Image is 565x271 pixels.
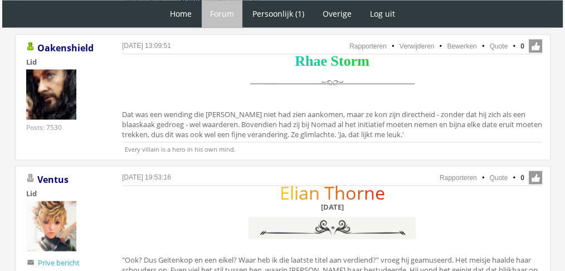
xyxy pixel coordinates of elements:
[122,41,171,49] a: [DATE] 13:09:51
[26,69,76,119] img: Oakenshield
[305,52,313,69] span: h
[26,188,104,198] div: Lid
[37,173,69,185] a: Ventus
[313,52,320,69] span: a
[447,42,476,50] a: Bewerken
[280,180,290,205] span: E
[246,71,418,96] img: scheidingslijn.png
[440,173,477,181] a: Rapporteren
[400,42,435,50] a: Verwijderen
[246,214,418,241] img: LK3TOVS.png
[320,52,327,69] span: e
[309,180,320,205] span: n
[295,52,305,69] span: R
[334,180,345,205] span: h
[331,52,339,69] span: S
[364,180,375,205] span: n
[122,56,542,142] div: Dat was een wending die [PERSON_NAME] niet had zien aankomen, maar ze kon zijn directheid - zonde...
[26,56,104,66] div: Lid
[26,201,76,251] img: Ventus
[520,172,524,182] span: 0
[37,41,94,54] a: Oakenshield
[490,173,508,181] a: Quote
[357,180,364,205] span: r
[351,52,358,69] span: r
[324,180,334,205] span: T
[345,180,357,205] span: o
[122,142,542,153] p: Every villain is a hero in his own mind.
[38,257,80,267] a: Prive bericht
[26,42,35,51] img: Gebruiker is online
[349,42,387,50] a: Rapporteren
[122,173,171,181] a: [DATE] 19:53:16
[529,171,542,184] span: Like deze post
[26,122,62,132] div: Posts: 7530
[26,173,35,182] img: Gebruiker is offline
[357,52,369,69] span: m
[490,42,508,50] a: Quote
[520,41,524,51] span: 0
[299,180,309,205] span: a
[321,201,344,211] b: [DATE]
[344,52,351,69] span: o
[339,52,344,69] span: t
[375,180,385,205] span: e
[294,180,299,205] span: i
[290,180,294,205] span: l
